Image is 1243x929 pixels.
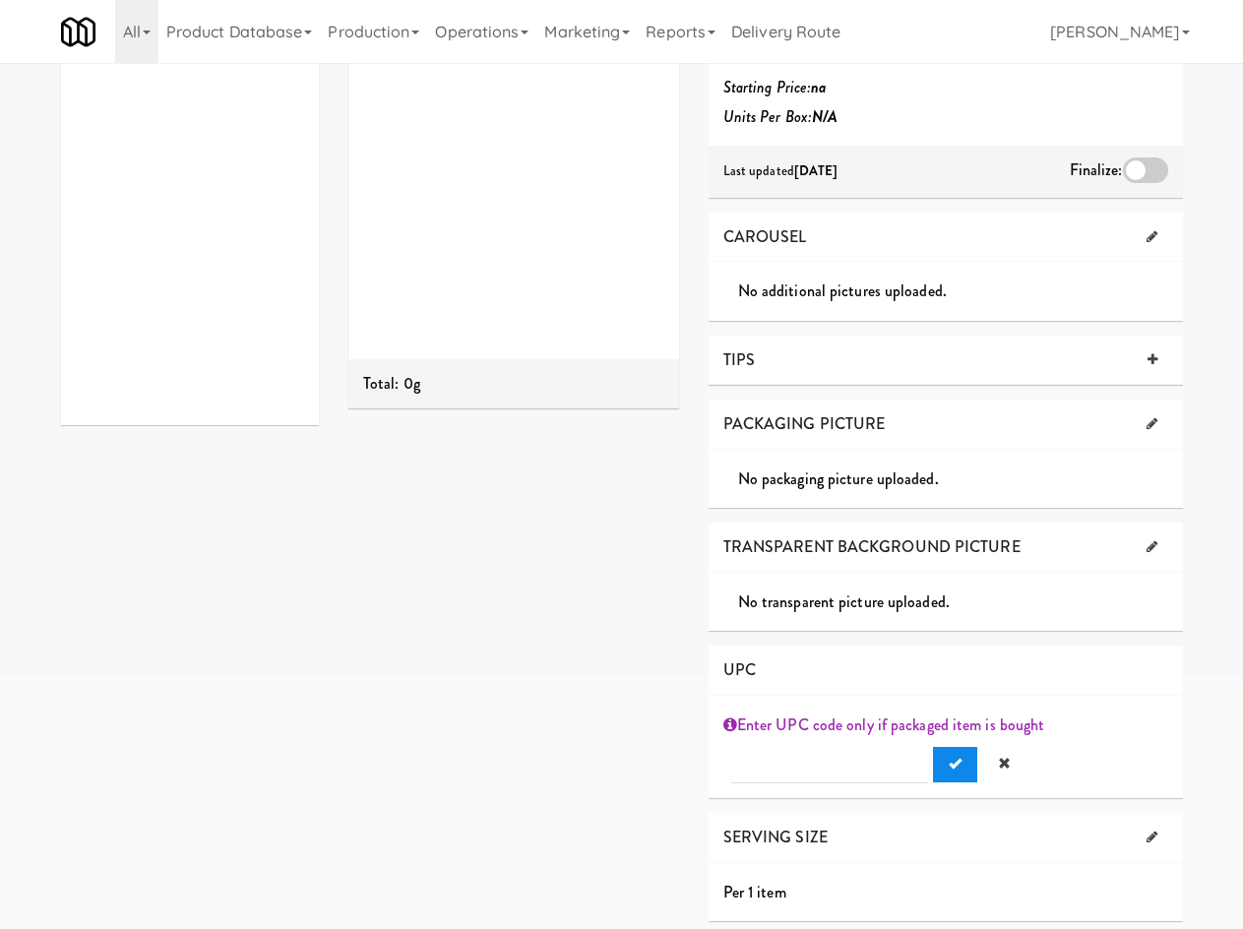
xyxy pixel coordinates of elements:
button: Submit [933,747,977,782]
b: N/A [812,105,838,128]
div: Enter UPC code only if packaged item is bought [723,711,1168,740]
div: No transparent picture uploaded. [738,588,1183,617]
span: Finalize: [1070,158,1123,181]
b: na [811,76,827,98]
div: No packaging picture uploaded. [738,464,1183,494]
span: TRANSPARENT BACKGROUND PICTURE [723,535,1021,558]
span: UPC [723,658,756,681]
span: Total: 0g [363,372,420,395]
span: TIPS [723,348,755,371]
button: Cancel [982,747,1026,782]
span: Last updated [723,161,839,180]
b: [DATE] [794,161,839,180]
i: Starting Price: [723,76,828,98]
div: No additional pictures uploaded. [738,277,1183,306]
img: Micromart [61,15,95,49]
span: SERVING SIZE [723,826,828,848]
i: Units Per Box: [723,105,839,128]
span: PACKAGING PICTURE [723,412,886,435]
div: Per 1 item [709,878,1183,907]
span: CAROUSEL [723,225,807,248]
